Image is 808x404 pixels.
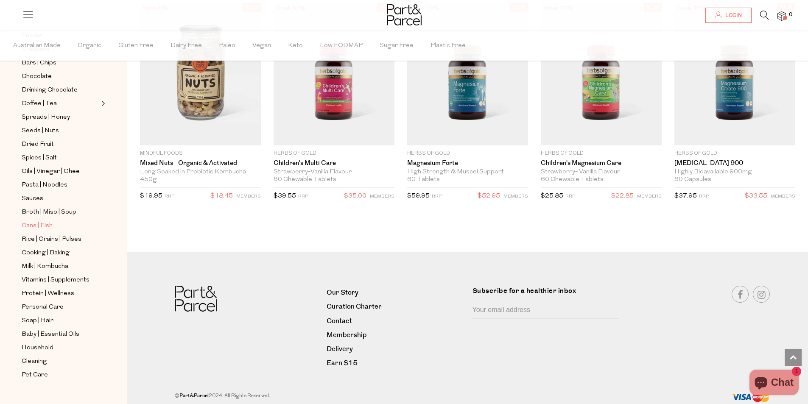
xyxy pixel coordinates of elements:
p: Herbs of Gold [274,150,394,157]
inbox-online-store-chat: Shopify online store chat [747,370,801,397]
div: Strawberry-Vanilla Flavour [274,168,394,176]
small: RRP [565,194,575,199]
p: Herbs of Gold [541,150,662,157]
span: Vegan [252,31,271,61]
a: Cooking | Baking [22,248,99,258]
span: Pasta | Noodles [22,180,67,190]
a: Contact [327,315,466,327]
a: Delivery [327,343,466,355]
small: RRP [298,194,308,199]
small: RRP [699,194,709,199]
span: 60 Tablets [407,176,440,184]
img: Magnesium Citrate 900 [674,3,795,145]
span: Vitamins | Supplements [22,275,89,285]
span: Gluten Free [118,31,154,61]
a: Household [22,343,99,353]
div: Long Soaked in Probiotic Kombucha [140,168,261,176]
a: Personal Care [22,302,99,312]
img: Part&Parcel [387,4,422,25]
span: $19.95 [140,193,162,199]
span: 60 Capsules [674,176,711,184]
span: 60 Chewable Tablets [541,176,604,184]
small: MEMBERS [771,194,795,199]
img: Children's Magnesium Care [541,3,662,145]
span: 60 Chewable Tablets [274,176,336,184]
a: Cleaning [22,356,99,367]
span: 450g [140,176,157,184]
a: Sauces [22,193,99,204]
span: Coffee | Tea [22,99,57,109]
span: Plastic Free [431,31,466,61]
a: Coffee | Tea [22,98,99,109]
a: Oils | Vinegar | Ghee [22,166,99,177]
a: Bars | Chips [22,58,99,68]
a: Seeds | Nuts [22,125,99,136]
small: MEMBERS [503,194,528,199]
span: Oils | Vinegar | Ghee [22,167,80,177]
div: Strawberry- Vanilla Flavour [541,168,662,176]
span: Protein | Wellness [22,289,74,299]
a: Our Story [327,287,466,298]
span: $59.95 [407,193,430,199]
span: $37.95 [674,193,697,199]
a: Magnesium Forte [407,159,528,167]
small: MEMBERS [637,194,662,199]
span: Cleaning [22,357,47,367]
span: $35.00 [344,191,366,202]
a: Pet Care [22,370,99,380]
a: Protein | Wellness [22,288,99,299]
span: $52.95 [478,191,500,202]
a: Broth | Miso | Soup [22,207,99,217]
span: Seeds | Nuts [22,126,59,136]
span: Rice | Grains | Pulses [22,234,81,245]
a: [MEDICAL_DATA] 900 [674,159,795,167]
div: Highly Bioavailable 900mg [674,168,795,176]
span: Household [22,343,53,353]
span: Soap | Hair [22,316,53,326]
span: Spreads | Honey [22,112,70,123]
span: $39.55 [274,193,296,199]
a: Curation Charter [327,301,466,312]
span: Chocolate [22,72,52,82]
a: Milk | Kombucha [22,261,99,272]
img: Mixed Nuts - Organic & Activated [140,3,261,145]
label: Subscribe for a healthier inbox [472,286,624,302]
span: $22.85 [611,191,634,202]
input: Your email address [472,302,619,318]
a: Rice | Grains | Pulses [22,234,99,245]
span: Spices | Salt [22,153,57,163]
a: Children's Multi Care [274,159,394,167]
p: Herbs of Gold [407,150,528,157]
span: $25.85 [541,193,563,199]
a: 0 [777,11,786,20]
a: Earn $15 [327,357,466,369]
img: payment-methods.png [732,392,770,403]
small: RRP [165,194,174,199]
a: Spices | Salt [22,153,99,163]
span: $33.55 [745,191,767,202]
span: Sauces [22,194,43,204]
small: MEMBERS [236,194,261,199]
a: Chocolate [22,71,99,82]
span: Low FODMAP [320,31,363,61]
a: Dried Fruit [22,139,99,150]
a: Vitamins | Supplements [22,275,99,285]
span: Cans | Fish [22,221,53,231]
a: Soap | Hair [22,315,99,326]
span: $18.45 [210,191,233,202]
a: Membership [327,329,466,341]
a: Pasta | Noodles [22,180,99,190]
a: Baby | Essential Oils [22,329,99,340]
span: Drinking Chocolate [22,85,78,95]
a: Spreads | Honey [22,112,99,123]
b: Part&Parcel [179,392,209,399]
span: Cooking | Baking [22,248,70,258]
p: Mindful Foods [140,150,261,157]
span: Dried Fruit [22,139,54,150]
span: Broth | Miso | Soup [22,207,76,217]
a: Cans | Fish [22,220,99,231]
a: Login [705,8,752,23]
span: Sugar Free [380,31,414,61]
img: Part&Parcel [175,286,217,312]
span: Australian Made [13,31,61,61]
